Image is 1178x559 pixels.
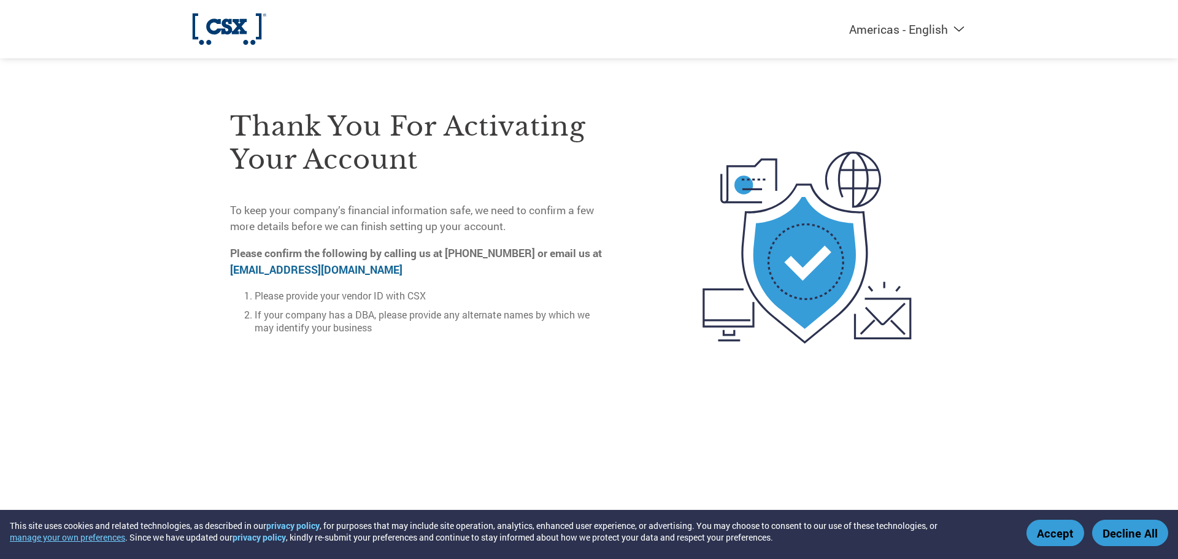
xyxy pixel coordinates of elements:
[1026,520,1084,546] button: Accept
[10,520,1009,543] div: This site uses cookies and related technologies, as described in our , for purposes that may incl...
[1092,520,1168,546] button: Decline All
[10,531,125,543] button: manage your own preferences
[230,246,602,276] strong: Please confirm the following by calling us at [PHONE_NUMBER] or email us at
[255,308,610,334] li: If your company has a DBA, please provide any alternate names by which we may identify your business
[266,520,320,531] a: privacy policy
[255,289,610,302] li: Please provide your vendor ID with CSX
[230,263,402,277] a: [EMAIL_ADDRESS][DOMAIN_NAME]
[233,531,286,543] a: privacy policy
[230,202,610,235] p: To keep your company’s financial information safe, we need to confirm a few more details before w...
[230,110,610,176] h3: Thank you for activating your account
[190,12,269,46] img: CSX
[680,83,934,412] img: activated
